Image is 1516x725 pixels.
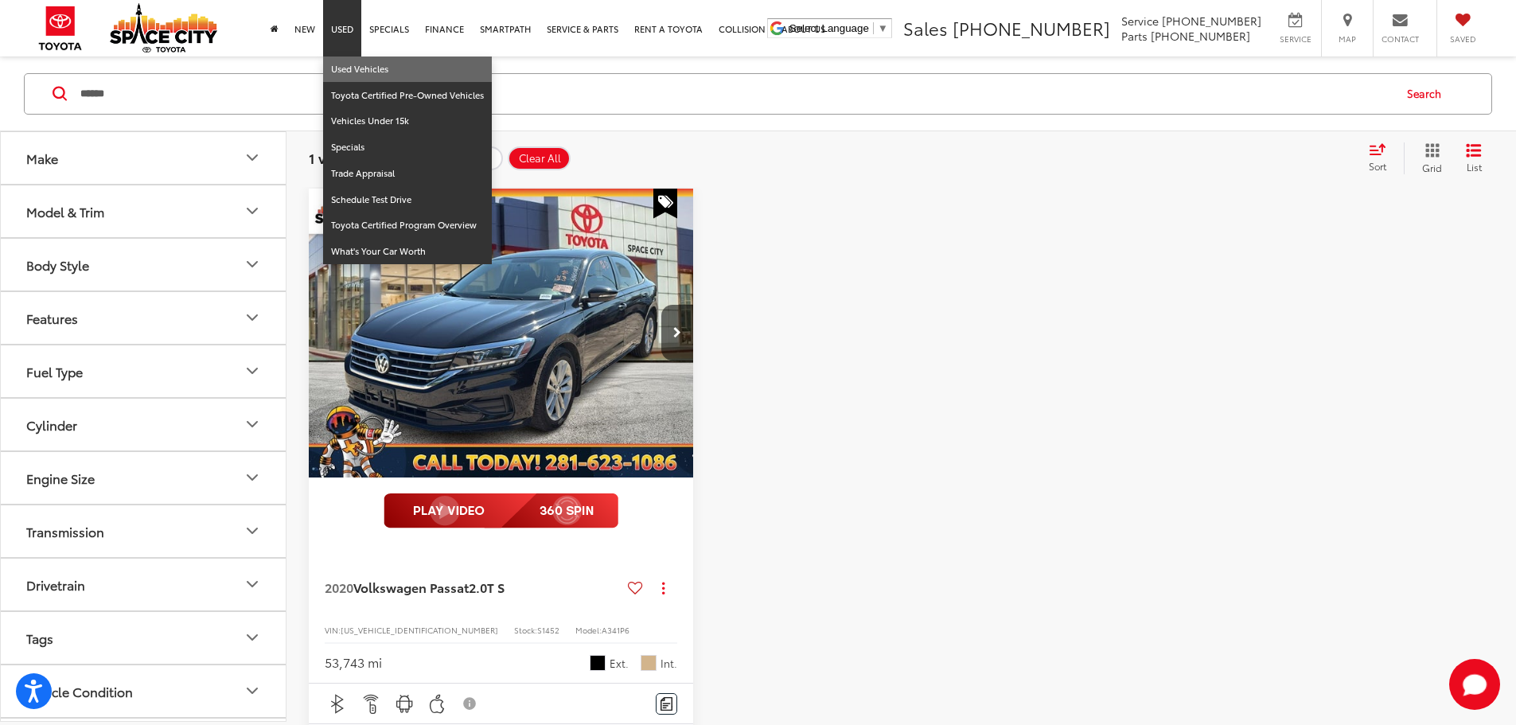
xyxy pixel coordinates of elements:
[1162,13,1261,29] span: [PHONE_NUMBER]
[26,256,89,271] div: Body Style
[1277,33,1313,45] span: Service
[26,576,85,591] div: Drivetrain
[325,653,382,672] div: 53,743 mi
[323,161,492,187] a: Trade Appraisal
[26,416,77,431] div: Cylinder
[1,131,287,183] button: MakeMake
[26,363,83,378] div: Fuel Type
[26,523,104,538] div: Transmission
[878,22,888,34] span: ▼
[323,108,492,134] a: Vehicles Under 15k
[1,665,287,716] button: Vehicle ConditionVehicle Condition
[1,238,287,290] button: Body StyleBody Style
[243,148,262,167] div: Make
[1,505,287,556] button: TransmissionTransmission
[1422,160,1442,173] span: Grid
[26,150,58,165] div: Make
[325,578,353,596] span: 2020
[323,187,492,213] a: Schedule Test Drive
[308,189,695,477] div: 2020 Volkswagen Passat 2.0T S 0
[1,398,287,450] button: CylinderCylinder
[341,624,498,636] span: [US_VEHICLE_IDENTIFICATION_NUMBER]
[457,687,484,720] button: View Disclaimer
[1449,659,1500,710] svg: Start Chat
[662,582,664,594] span: dropdown dots
[1,291,287,343] button: FeaturesFeatures
[1121,28,1148,44] span: Parts
[1,345,287,396] button: Fuel TypeFuel Type
[649,574,677,602] button: Actions
[953,15,1110,41] span: [PHONE_NUMBER]
[575,624,602,636] span: Model:
[243,468,262,487] div: Engine Size
[641,655,657,671] span: Tan
[323,83,492,109] a: Toyota Certified Pre-Owned Vehicles
[323,212,492,239] a: Toyota Certified Program Overview
[1392,73,1464,113] button: Search
[79,74,1392,112] input: Search by Make, Model, or Keyword
[789,22,888,34] a: Select Language​
[1121,13,1159,29] span: Service
[325,579,622,596] a: 2020Volkswagen Passat2.0T S
[1151,28,1250,44] span: [PHONE_NUMBER]
[537,624,559,636] span: S1452
[110,3,217,53] img: Space City Toyota
[1361,142,1404,173] button: Select sort value
[610,656,629,671] span: Ext.
[308,189,695,477] a: 2020 Volkswagen Passat 2.0T S2020 Volkswagen Passat 2.0T S2020 Volkswagen Passat 2.0T S2020 Volks...
[519,151,561,164] span: Clear All
[328,694,348,714] img: Bluetooth®
[243,415,262,434] div: Cylinder
[26,630,53,645] div: Tags
[903,15,948,41] span: Sales
[323,239,492,264] a: What's Your Car Worth
[1,611,287,663] button: TagsTags
[661,656,677,671] span: Int.
[1449,659,1500,710] button: Toggle Chat Window
[653,189,677,219] span: Special
[1445,33,1480,45] span: Saved
[508,146,571,170] button: Clear All
[243,361,262,380] div: Fuel Type
[353,578,469,596] span: Volkswagen Passat
[661,697,673,711] img: Comments
[26,203,104,218] div: Model & Trim
[1,185,287,236] button: Model & TrimModel & Trim
[1382,33,1419,45] span: Contact
[602,624,629,636] span: A341P6
[384,493,618,528] img: full motion video
[243,308,262,327] div: Features
[26,470,95,485] div: Engine Size
[1,451,287,503] button: Engine SizeEngine Size
[1404,142,1454,173] button: Grid View
[427,694,447,714] img: Apple CarPlay
[1,558,287,610] button: DrivetrainDrivetrain
[243,201,262,220] div: Model & Trim
[323,134,492,161] a: Specials
[26,310,78,325] div: Features
[661,305,693,361] button: Next image
[325,624,341,636] span: VIN:
[243,681,262,700] div: Vehicle Condition
[243,255,262,274] div: Body Style
[395,694,415,714] img: Android Auto
[469,578,505,596] span: 2.0T S
[1330,33,1365,45] span: Map
[308,189,695,479] img: 2020 Volkswagen Passat 2.0T S
[1454,142,1494,173] button: List View
[26,683,133,698] div: Vehicle Condition
[1466,159,1482,173] span: List
[590,655,606,671] span: Deep Black
[789,22,869,34] span: Select Language
[243,575,262,594] div: Drivetrain
[361,694,381,714] img: Remote Start
[309,147,408,166] span: 1 vehicle found
[873,22,874,34] span: ​
[323,57,492,83] a: Used Vehicles
[514,624,537,636] span: Stock:
[243,521,262,540] div: Transmission
[1369,159,1386,173] span: Sort
[656,693,677,715] button: Comments
[243,628,262,647] div: Tags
